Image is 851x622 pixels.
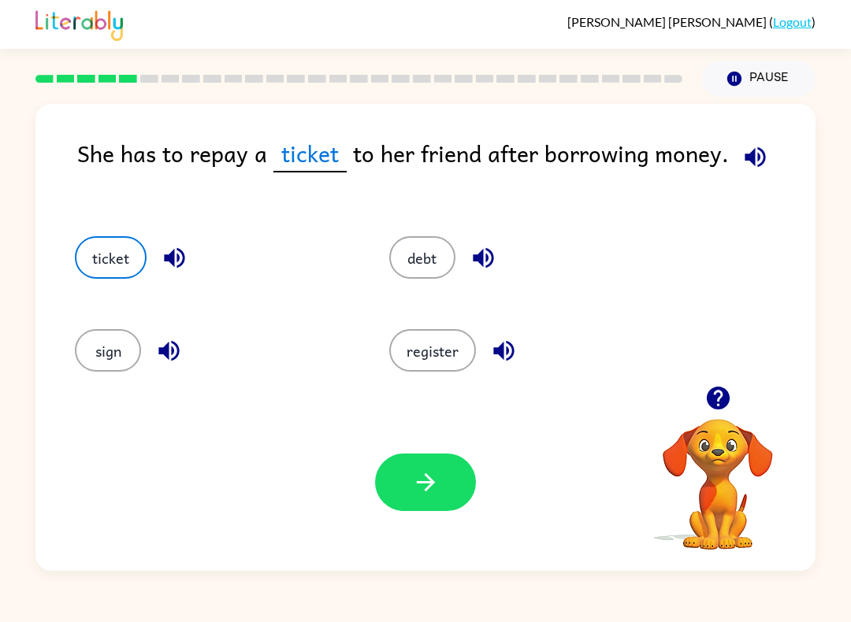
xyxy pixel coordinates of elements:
[75,236,147,279] button: ticket
[75,329,141,372] button: sign
[77,135,816,205] div: She has to repay a to her friend after borrowing money.
[389,329,476,372] button: register
[389,236,455,279] button: debt
[639,394,797,552] video: Your browser must support playing .mp4 files to use Literably. Please try using another browser.
[773,14,812,29] a: Logout
[567,14,769,29] span: [PERSON_NAME] [PERSON_NAME]
[35,6,123,41] img: Literably
[273,135,347,172] span: ticket
[701,61,816,97] button: Pause
[567,14,816,29] div: ( )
